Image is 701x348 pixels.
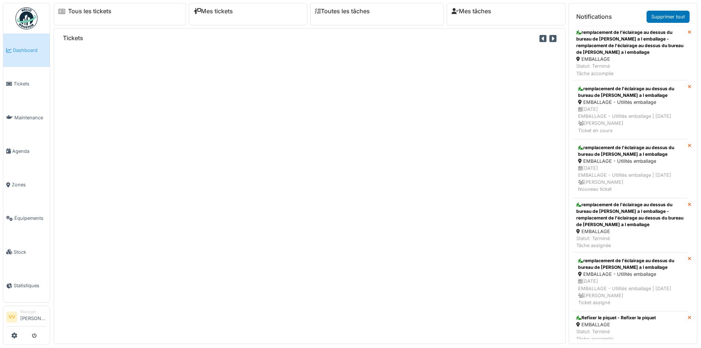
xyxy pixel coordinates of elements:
[573,26,688,80] a: remplacement de l'éclairage au dessus du bureau de [PERSON_NAME] a l emballage - remplacement de ...
[576,63,685,77] div: Statut: Terminé Tâche accomplie
[20,309,47,325] li: [PERSON_NAME]
[576,29,685,56] div: remplacement de l'éclairage au dessus du bureau de [PERSON_NAME] a l emballage - remplacement de ...
[14,215,47,222] span: Équipements
[647,11,690,23] a: Supprimer tout
[576,328,656,342] div: Statut: Terminé Tâche accomplie
[14,80,47,87] span: Tickets
[14,282,47,289] span: Statistiques
[573,311,688,346] a: Refixer le piquet - Refixer le piquet EMBALLAGE Statut: TerminéTâche accomplie
[576,314,656,321] div: Refixer le piquet - Refixer le piquet
[68,8,111,15] a: Tous les tickets
[578,257,683,271] div: remplacement de l'éclairage au dessus du bureau de [PERSON_NAME] a l emballage
[576,201,685,228] div: remplacement de l'éclairage au dessus du bureau de [PERSON_NAME] a l emballage - remplacement de ...
[573,139,688,198] a: remplacement de l'éclairage au dessus du bureau de [PERSON_NAME] a l emballage EMBALLAGE - Utilit...
[6,309,47,327] a: VV Manager[PERSON_NAME]
[12,148,47,155] span: Agenda
[576,321,656,328] div: EMBALLAGE
[3,168,50,201] a: Zones
[3,101,50,134] a: Maintenance
[573,80,688,139] a: remplacement de l'éclairage au dessus du bureau de [PERSON_NAME] a l emballage EMBALLAGE - Utilit...
[573,252,688,311] a: remplacement de l'éclairage au dessus du bureau de [PERSON_NAME] a l emballage EMBALLAGE - Utilit...
[14,249,47,256] span: Stock
[3,34,50,67] a: Dashboard
[3,235,50,269] a: Stock
[3,269,50,302] a: Statistiques
[578,99,683,106] div: EMBALLAGE - Utilités emballage
[20,309,47,314] div: Manager
[3,134,50,168] a: Agenda
[573,198,688,253] a: remplacement de l'éclairage au dessus du bureau de [PERSON_NAME] a l emballage - remplacement de ...
[315,8,370,15] a: Toutes les tâches
[576,228,685,235] div: EMBALLAGE
[452,8,491,15] a: Mes tâches
[578,158,683,165] div: EMBALLAGE - Utilités emballage
[578,278,683,306] div: [DATE] EMBALLAGE - Utilités emballage | [DATE] [PERSON_NAME] Ticket assigné
[194,8,233,15] a: Mes tickets
[576,13,612,20] h6: Notifications
[578,106,683,134] div: [DATE] EMBALLAGE - Utilités emballage | [DATE] [PERSON_NAME] Ticket en cours
[13,47,47,54] span: Dashboard
[6,312,17,323] li: VV
[576,235,685,249] div: Statut: Terminé Tâche assignée
[12,181,47,188] span: Zones
[14,114,47,121] span: Maintenance
[578,271,683,278] div: EMBALLAGE - Utilités emballage
[15,7,38,29] img: Badge_color-CXgf-gQk.svg
[3,67,50,101] a: Tickets
[3,201,50,235] a: Équipements
[578,85,683,99] div: remplacement de l'éclairage au dessus du bureau de [PERSON_NAME] a l emballage
[578,165,683,193] div: [DATE] EMBALLAGE - Utilités emballage | [DATE] [PERSON_NAME] Nouveau ticket
[578,144,683,158] div: remplacement de l'éclairage au dessus du bureau de [PERSON_NAME] a l emballage
[63,35,83,42] h6: Tickets
[576,56,685,63] div: EMBALLAGE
